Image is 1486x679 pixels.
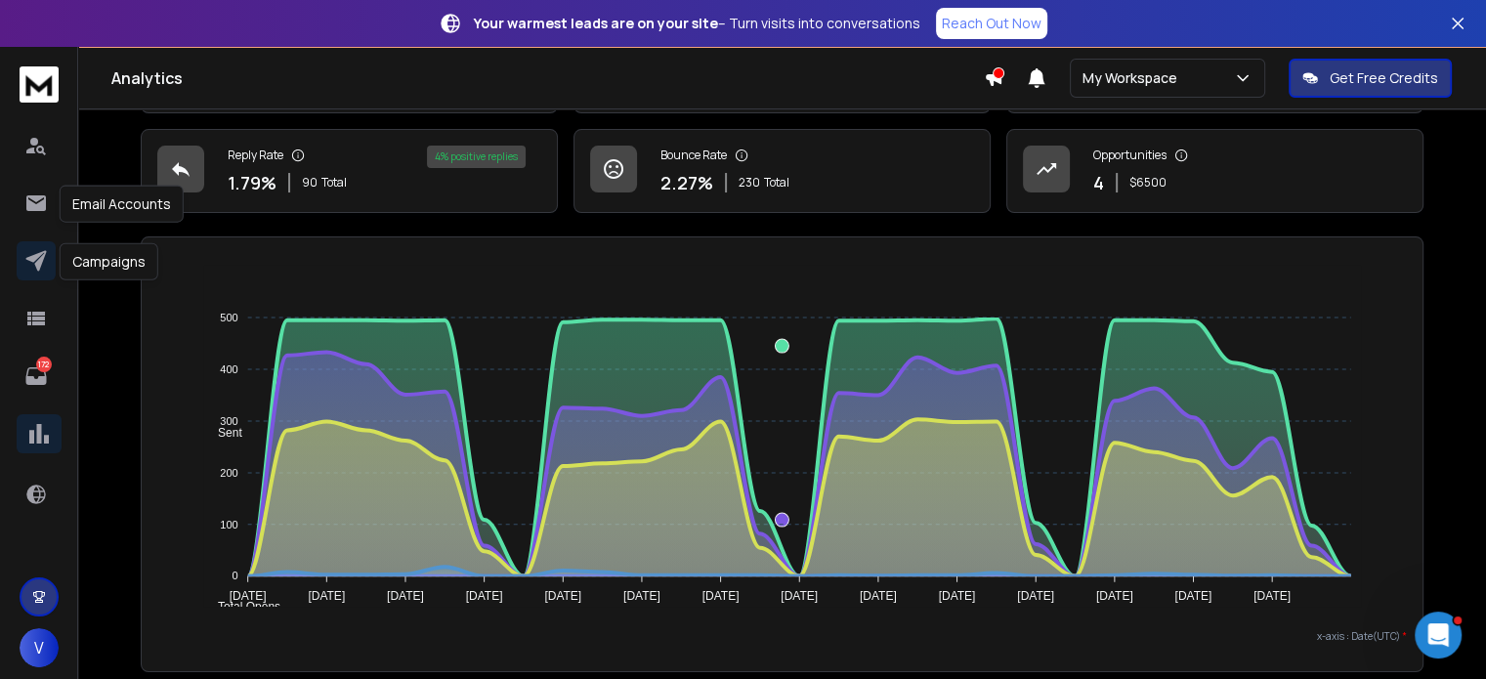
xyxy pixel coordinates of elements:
[220,466,237,478] tspan: 200
[20,66,59,103] img: logo
[233,570,238,581] tspan: 0
[474,14,718,32] strong: Your warmest leads are on your site
[1289,59,1452,98] button: Get Free Credits
[220,363,237,375] tspan: 400
[939,589,976,603] tspan: [DATE]
[203,426,242,440] span: Sent
[623,589,660,603] tspan: [DATE]
[220,312,237,323] tspan: 500
[474,14,920,33] p: – Turn visits into conversations
[660,169,713,196] p: 2.27 %
[60,186,184,223] div: Email Accounts
[230,589,267,603] tspan: [DATE]
[466,589,503,603] tspan: [DATE]
[660,148,727,163] p: Bounce Rate
[309,589,346,603] tspan: [DATE]
[427,146,526,168] div: 4 % positive replies
[36,357,52,372] p: 172
[1083,68,1185,88] p: My Workspace
[228,169,276,196] p: 1.79 %
[1096,589,1133,603] tspan: [DATE]
[1093,169,1104,196] p: 4
[739,175,760,191] span: 230
[860,589,897,603] tspan: [DATE]
[60,243,158,280] div: Campaigns
[781,589,818,603] tspan: [DATE]
[1253,589,1291,603] tspan: [DATE]
[1330,68,1438,88] p: Get Free Credits
[1006,129,1423,213] a: Opportunities4$6500
[20,628,59,667] button: V
[203,600,280,614] span: Total Opens
[1415,612,1462,658] iframe: Intercom live chat
[111,66,984,90] h1: Analytics
[321,175,347,191] span: Total
[220,518,237,530] tspan: 100
[764,175,789,191] span: Total
[544,589,581,603] tspan: [DATE]
[573,129,991,213] a: Bounce Rate2.27%230Total
[387,589,424,603] tspan: [DATE]
[141,129,558,213] a: Reply Rate1.79%90Total4% positive replies
[157,629,1407,644] p: x-axis : Date(UTC)
[302,175,318,191] span: 90
[702,589,740,603] tspan: [DATE]
[1175,589,1212,603] tspan: [DATE]
[1129,175,1167,191] p: $ 6500
[1093,148,1167,163] p: Opportunities
[936,8,1047,39] a: Reach Out Now
[17,357,56,396] a: 172
[228,148,283,163] p: Reply Rate
[942,14,1041,33] p: Reach Out Now
[220,415,237,427] tspan: 300
[1017,589,1054,603] tspan: [DATE]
